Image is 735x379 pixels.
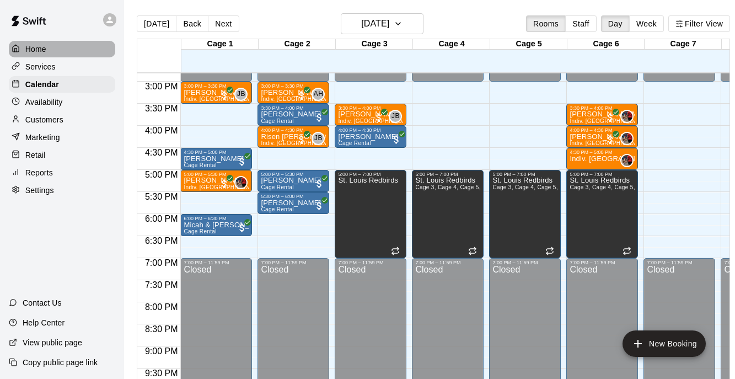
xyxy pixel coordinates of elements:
div: 7:00 PM – 11:59 PM [570,260,635,265]
span: Jeramy Allerdissen [625,132,634,145]
button: Filter View [668,15,730,32]
p: Retail [25,150,46,161]
div: Settings [9,182,115,199]
div: 3:30 PM – 4:00 PM [338,105,403,111]
span: Cage 3, Cage 4, Cage 5, Cage 6 [570,184,656,190]
div: 3:30 PM – 4:00 PM: Jimmy Kelly [335,104,406,126]
p: Availability [25,97,63,108]
div: Cage 6 [567,39,645,50]
p: Services [25,61,56,72]
div: 7:00 PM – 11:59 PM [492,260,557,265]
div: Jeramy Allerdissen [234,176,248,189]
div: Cage 1 [181,39,259,50]
button: Day [601,15,630,32]
span: 7:00 PM [142,258,181,268]
p: Contact Us [23,297,62,308]
a: Calendar [9,76,115,93]
span: JB [391,111,400,122]
span: Jeramy Allerdissen [625,110,634,123]
span: 3:00 PM [142,82,181,91]
div: Austin Hartnett [312,88,325,101]
span: Indiv. [GEOGRAPHIC_DATA] [184,96,260,102]
p: Copy public page link [23,357,98,368]
div: 5:00 PM – 7:00 PM [338,172,403,177]
p: Help Center [23,317,65,328]
span: JB [237,89,245,100]
span: All customers have paid [314,200,325,211]
div: Reports [9,164,115,181]
a: Services [9,58,115,75]
div: 3:30 PM – 4:00 PM: Blake Stammer [566,104,638,126]
div: 5:00 PM – 5:30 PM [261,172,326,177]
span: Cage Rental [184,228,216,234]
span: 3:30 PM [142,104,181,113]
button: [DATE] [341,13,423,34]
span: Recurring event [623,247,631,255]
span: 7:30 PM [142,280,181,290]
img: Jeramy Allerdissen [235,177,246,188]
div: 3:00 PM – 3:30 PM [261,83,326,89]
div: 5:00 PM – 7:00 PM [415,172,480,177]
p: Reports [25,167,53,178]
p: View public page [23,337,82,348]
span: Recurring event [391,247,400,255]
span: Indiv. [GEOGRAPHIC_DATA] [261,140,337,146]
span: All customers have paid [219,178,230,189]
div: Home [9,41,115,57]
div: 3:00 PM – 3:30 PM [184,83,249,89]
div: Jeramy Allerdissen [620,132,634,145]
span: Cage 3, Cage 4, Cage 5, Cage 6 [492,184,578,190]
p: Settings [25,185,54,196]
span: Cage Rental [184,162,216,168]
p: Marketing [25,132,60,143]
div: 5:00 PM – 7:00 PM [570,172,635,177]
div: 4:00 PM – 4:30 PM: Bobby Cremins [335,126,406,148]
a: Customers [9,111,115,128]
div: 5:00 PM – 5:30 PM: Sam Mower [180,170,252,192]
div: 4:00 PM – 4:30 PM [338,127,403,133]
h6: [DATE] [361,16,389,31]
div: Cage 5 [490,39,567,50]
div: Jeramy Allerdissen [620,154,634,167]
span: All customers have paid [237,222,248,233]
div: 3:30 PM – 4:00 PM [570,105,635,111]
span: All customers have paid [314,112,325,123]
button: [DATE] [137,15,176,32]
span: Cage Rental [338,140,371,146]
span: All customers have paid [605,134,616,145]
div: Cage 3 [336,39,413,50]
div: 4:00 PM – 4:30 PM: Risen Cremins [257,126,329,148]
div: 5:00 PM – 7:00 PM: St. Louis Redbirds [335,170,406,258]
div: Cage 7 [645,39,722,50]
div: 5:00 PM – 7:00 PM [492,172,557,177]
div: James Beirne [389,110,402,123]
div: 5:00 PM – 5:30 PM: Ian Yuan [257,170,329,192]
span: 8:00 PM [142,302,181,312]
span: 6:30 PM [142,236,181,245]
a: Marketing [9,129,115,146]
span: 5:30 PM [142,192,181,201]
span: All customers have paid [314,178,325,189]
span: Austin Hartnett [316,88,325,101]
div: 7:00 PM – 11:59 PM [261,260,326,265]
button: Back [176,15,208,32]
p: Calendar [25,79,59,90]
span: 8:30 PM [142,324,181,334]
button: Staff [565,15,597,32]
p: Customers [25,114,63,125]
span: James Beirne [239,88,248,101]
img: Jeramy Allerdissen [621,155,632,166]
img: Jeramy Allerdissen [621,111,632,122]
div: 3:00 PM – 3:30 PM: Sebastian SCHMIDT [257,82,329,104]
div: 6:00 PM – 6:30 PM: Micah & Mason Miranda [180,214,252,236]
span: Indiv. [GEOGRAPHIC_DATA] [261,96,337,102]
span: Cage Rental [261,184,293,190]
div: 4:30 PM – 5:00 PM: Indiv. Lesson [566,148,638,170]
span: Indiv. [GEOGRAPHIC_DATA] [184,184,260,190]
div: James Beirne [312,132,325,145]
div: 6:00 PM – 6:30 PM [184,216,249,221]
